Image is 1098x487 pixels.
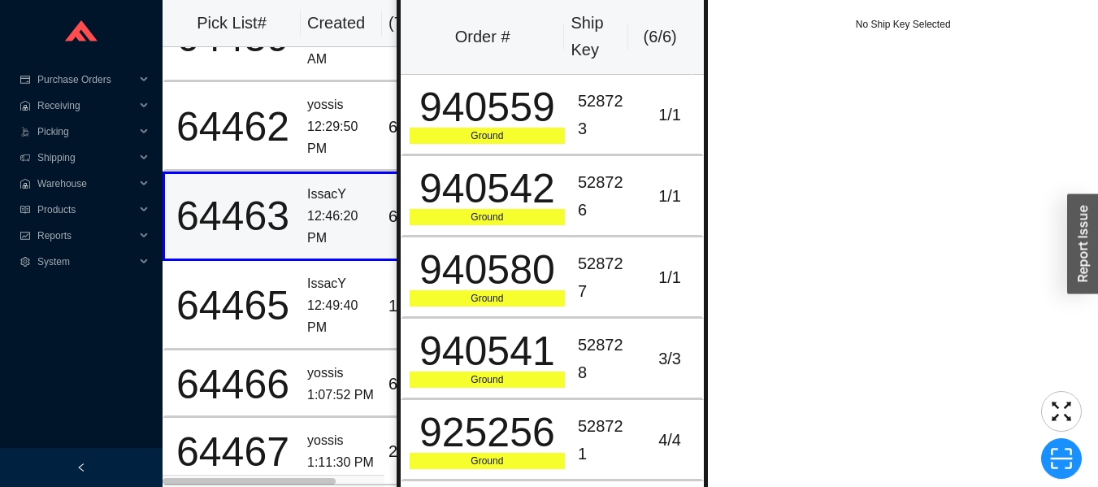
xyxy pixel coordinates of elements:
[171,432,294,472] div: 64467
[307,363,375,385] div: yossis
[410,250,565,290] div: 940580
[644,183,696,210] div: 1 / 1
[307,206,375,249] div: 12:46:20 PM
[410,209,565,225] div: Ground
[307,430,375,452] div: yossis
[76,463,86,472] span: left
[410,453,565,469] div: Ground
[578,169,631,224] div: 528726
[644,102,696,128] div: 1 / 1
[388,203,438,230] div: 6 / 11
[410,168,565,209] div: 940542
[388,438,438,465] div: 27 / 27
[307,452,375,474] div: 1:11:30 PM
[1041,438,1082,479] button: scan
[578,250,631,305] div: 528727
[1042,399,1081,424] span: fullscreen
[20,75,31,85] span: credit-card
[20,231,31,241] span: fund
[578,332,631,386] div: 528728
[1042,446,1081,471] span: scan
[171,107,294,147] div: 64462
[410,331,565,372] div: 940541
[307,27,375,70] div: 11:39:42 AM
[171,364,294,405] div: 64466
[307,94,375,116] div: yossis
[37,93,135,119] span: Receiving
[388,10,441,37] div: ( 7 )
[708,16,1098,33] div: No Ship Key Selected
[37,67,135,93] span: Purchase Orders
[410,290,565,307] div: Ground
[410,87,565,128] div: 940559
[307,116,375,159] div: 12:29:50 PM
[307,184,375,206] div: IssacY
[307,273,375,295] div: IssacY
[644,427,696,454] div: 4 / 4
[578,88,631,142] div: 528723
[578,413,631,467] div: 528721
[644,346,696,372] div: 3 / 3
[20,257,31,267] span: setting
[37,171,135,197] span: Warehouse
[1041,391,1082,432] button: fullscreen
[388,371,438,398] div: 6 / 7
[37,249,135,275] span: System
[307,295,375,338] div: 12:49:40 PM
[20,205,31,215] span: read
[37,197,135,223] span: Products
[410,412,565,453] div: 925256
[644,264,696,291] div: 1 / 1
[171,196,294,237] div: 64463
[171,285,294,326] div: 64465
[410,128,565,144] div: Ground
[410,372,565,388] div: Ground
[37,145,135,171] span: Shipping
[307,385,375,407] div: 1:07:52 PM
[171,17,294,58] div: 64459
[388,293,438,320] div: 1 / 1
[635,24,685,50] div: ( 6 / 6 )
[37,223,135,249] span: Reports
[37,119,135,145] span: Picking
[388,114,438,141] div: 6 / 6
